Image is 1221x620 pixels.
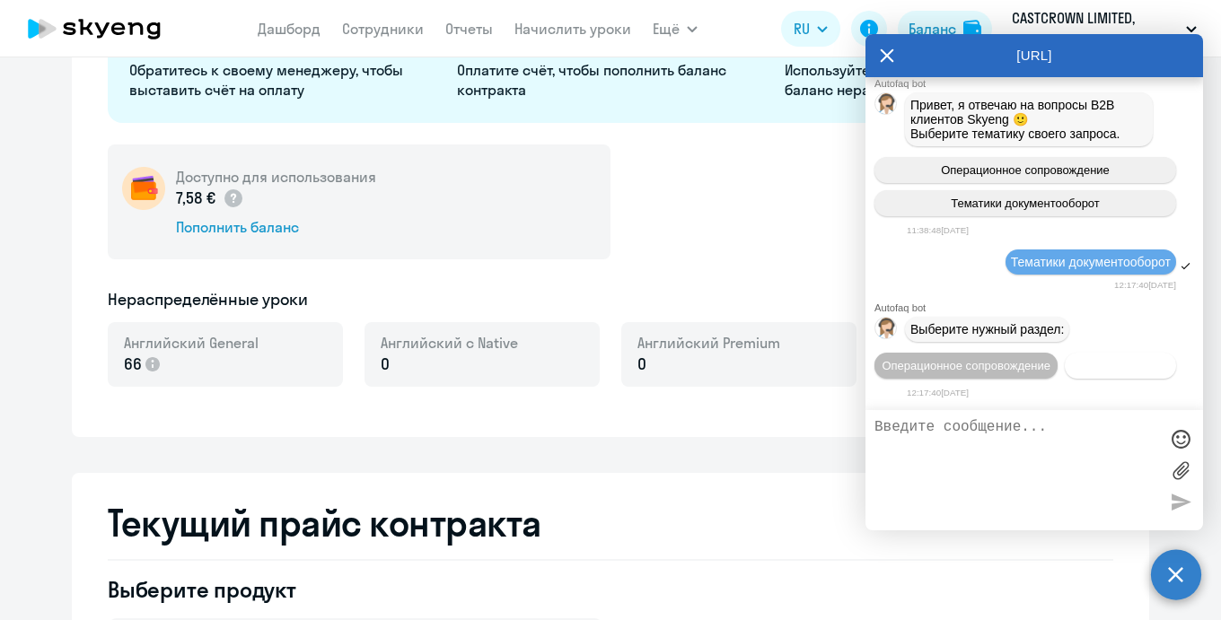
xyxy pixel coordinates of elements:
button: Операционное сопровождение [874,353,1058,379]
div: Баланс [909,18,956,39]
button: Операционное сопровождение [874,157,1176,183]
div: Autofaq bot [874,78,1203,89]
a: Дашборд [258,20,321,38]
p: CASTCROWN LIMITED, CASTCROWN LIMITED [1012,7,1179,50]
span: Тематики документооборот [1011,255,1171,269]
button: CASTCROWN LIMITED, CASTCROWN LIMITED [1003,7,1206,50]
img: bot avatar [875,93,898,119]
span: Английский Premium [637,333,780,353]
button: Балансbalance [898,11,992,47]
span: Документооборот [1073,359,1169,372]
span: Тематики документооборот [951,196,1100,210]
p: 7,58 € [176,187,244,210]
button: Тематики документооборот [874,190,1176,216]
span: Английский с Native [381,333,518,353]
p: Используйте деньги, чтобы начислять на баланс нераспределённые уроки [785,60,1091,100]
span: Английский General [124,333,259,353]
button: Ещё [653,11,698,47]
h2: Текущий прайс контракта [108,502,1113,545]
h5: Нераспределённые уроки [108,288,308,311]
p: Оплатите счёт, чтобы пополнить баланс контракта [457,60,763,100]
img: wallet-circle.png [122,167,165,210]
label: Лимит 10 файлов [1167,457,1194,484]
time: 12:17:40[DATE] [1114,280,1176,290]
span: Операционное сопровождение [882,359,1050,372]
span: Выберите нужный раздел: [910,322,1064,336]
a: Отчеты [445,20,493,38]
img: balance [963,20,981,38]
time: 12:17:40[DATE] [907,388,969,397]
span: Ещё [653,18,680,39]
a: Начислить уроки [514,20,631,38]
img: bot avatar [875,318,898,344]
p: Обратитесь к своему менеджеру, чтобы выставить счёт на оплату [129,60,435,100]
span: Операционное сопровождение [941,163,1110,177]
span: 66 [124,353,142,376]
h5: Доступно для использования [176,167,376,187]
span: 0 [637,353,646,376]
span: Привет, я отвечаю на вопросы B2B клиентов Skyeng 🙂 Выберите тематику своего запроса. [910,98,1120,141]
div: Пополнить баланс [176,217,376,237]
span: 0 [381,353,390,376]
span: RU [794,18,810,39]
time: 11:38:48[DATE] [907,225,969,235]
h4: Выберите продукт [108,575,603,604]
button: Документооборот [1065,353,1176,379]
button: RU [781,11,840,47]
div: Autofaq bot [874,302,1203,313]
a: Сотрудники [342,20,424,38]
